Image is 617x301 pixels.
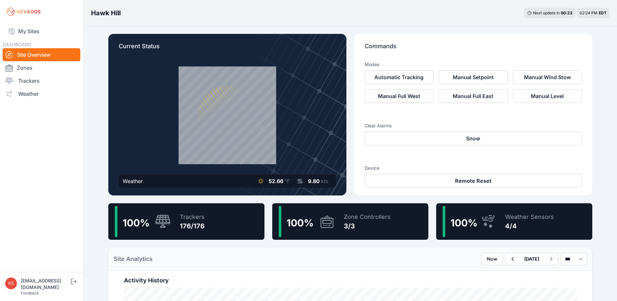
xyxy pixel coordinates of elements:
[365,122,582,129] h3: Clear Alarms
[91,5,121,21] nav: Breadcrumb
[287,217,314,229] span: 100 %
[439,70,508,84] button: Manual Setpoint
[439,89,508,103] button: Manual Full East
[91,8,121,18] h3: Hawk Hill
[365,174,582,188] button: Remote Reset
[269,178,283,184] span: 52.66
[114,254,153,264] h2: Site Analytics
[21,291,39,295] a: Feedback
[285,178,290,184] span: °F
[3,42,31,47] span: DASHBOARD
[119,42,336,56] p: Current Status
[5,7,42,17] img: Nevados
[3,48,80,61] a: Site Overview
[533,10,560,15] span: Next update in
[513,89,582,103] button: Manual Level
[5,278,17,289] img: ksmart@nexamp.com
[505,212,554,222] div: Weather Sensors
[123,177,143,185] div: Weather
[108,203,264,240] a: 100%Trackers176/176
[3,74,80,87] a: Trackers
[505,222,554,231] div: 4/4
[365,42,582,56] p: Commands
[272,203,428,240] a: 100%Zone Controllers3/3
[3,87,80,100] a: Weather
[321,178,328,184] span: kts
[436,203,592,240] a: 100%Weather Sensors4/4
[365,70,434,84] button: Automatic Tracking
[180,212,205,222] div: Trackers
[180,222,205,231] div: 176/176
[344,212,391,222] div: Zone Controllers
[308,178,320,184] span: 9.80
[123,217,150,229] span: 100 %
[580,10,597,15] span: 02:24 PM
[519,253,544,265] button: [DATE]
[365,61,379,68] h3: Modes
[561,10,572,16] div: 00 : 23
[450,217,477,229] span: 100 %
[513,70,582,84] button: Manual Wind Stow
[344,222,391,231] div: 3/3
[481,253,503,265] button: Now
[21,278,70,291] div: [EMAIL_ADDRESS][DOMAIN_NAME]
[365,165,582,171] h3: Device
[3,23,80,39] a: My Sites
[599,10,607,15] span: EDT
[124,276,577,285] h2: Activity History
[365,89,434,103] button: Manual Full West
[365,132,582,145] button: Snow
[3,61,80,74] a: Zones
